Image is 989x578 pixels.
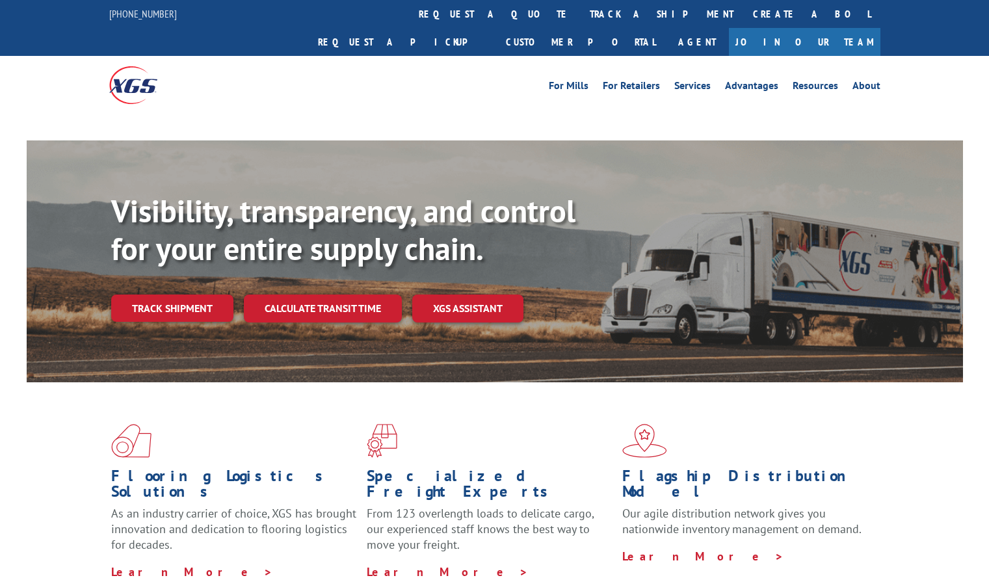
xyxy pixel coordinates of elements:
a: Customer Portal [496,28,665,56]
h1: Flagship Distribution Model [622,468,868,506]
img: xgs-icon-focused-on-flooring-red [367,424,397,458]
a: Request a pickup [308,28,496,56]
a: Advantages [725,81,778,95]
p: From 123 overlength loads to delicate cargo, our experienced staff knows the best way to move you... [367,506,613,564]
b: Visibility, transparency, and control for your entire supply chain. [111,190,575,269]
a: Services [674,81,711,95]
a: Agent [665,28,729,56]
a: Learn More > [622,549,784,564]
a: About [852,81,880,95]
a: [PHONE_NUMBER] [109,7,177,20]
a: For Retailers [603,81,660,95]
a: Join Our Team [729,28,880,56]
a: Calculate transit time [244,295,402,322]
span: Our agile distribution network gives you nationwide inventory management on demand. [622,506,862,536]
a: XGS ASSISTANT [412,295,523,322]
a: For Mills [549,81,588,95]
img: xgs-icon-flagship-distribution-model-red [622,424,667,458]
h1: Specialized Freight Experts [367,468,613,506]
a: Resources [793,81,838,95]
img: xgs-icon-total-supply-chain-intelligence-red [111,424,152,458]
span: As an industry carrier of choice, XGS has brought innovation and dedication to flooring logistics... [111,506,356,552]
h1: Flooring Logistics Solutions [111,468,357,506]
a: Track shipment [111,295,233,322]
